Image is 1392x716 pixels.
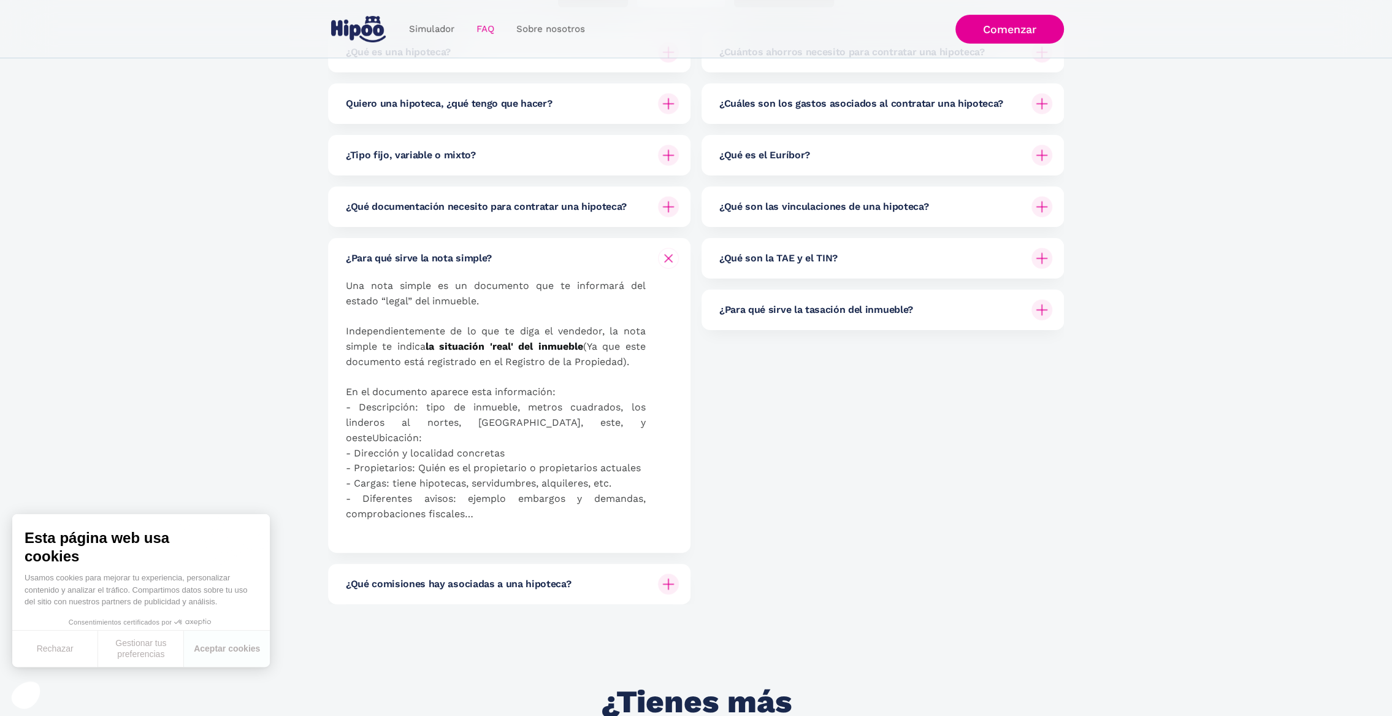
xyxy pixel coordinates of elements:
[346,577,572,591] h6: ¿Qué comisiones hay asociadas a una hipoteca?
[346,279,646,537] p: Una nota simple es un documento que te informará del estado “legal” del inmueble. Independienteme...
[719,97,1003,110] h6: ¿Cuáles son los gastos asociados al contratar una hipoteca?
[346,97,553,110] h6: Quiero una hipoteca, ¿qué tengo que hacer?
[346,252,492,265] h6: ¿Para qué sirve la nota simple?
[346,200,627,214] h6: ¿Qué documentación necesito para contratar una hipoteca?
[719,200,928,214] h6: ¿Qué son las vinculaciones de una hipoteca?
[955,15,1064,44] a: Comenzar
[328,11,388,47] a: home
[719,252,838,265] h6: ¿Qué son la TAE y el TIN?
[398,17,465,41] a: Simulador
[719,303,913,317] h6: ¿Para qué sirve la tasación del inmueble?
[465,17,505,41] a: FAQ
[426,341,583,352] strong: la situación 'real' del inmueble
[505,17,596,41] a: Sobre nosotros
[719,148,810,162] h6: ¿Qué es el Euríbor?
[346,148,476,162] h6: ¿Tipo fijo, variable o mixto?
